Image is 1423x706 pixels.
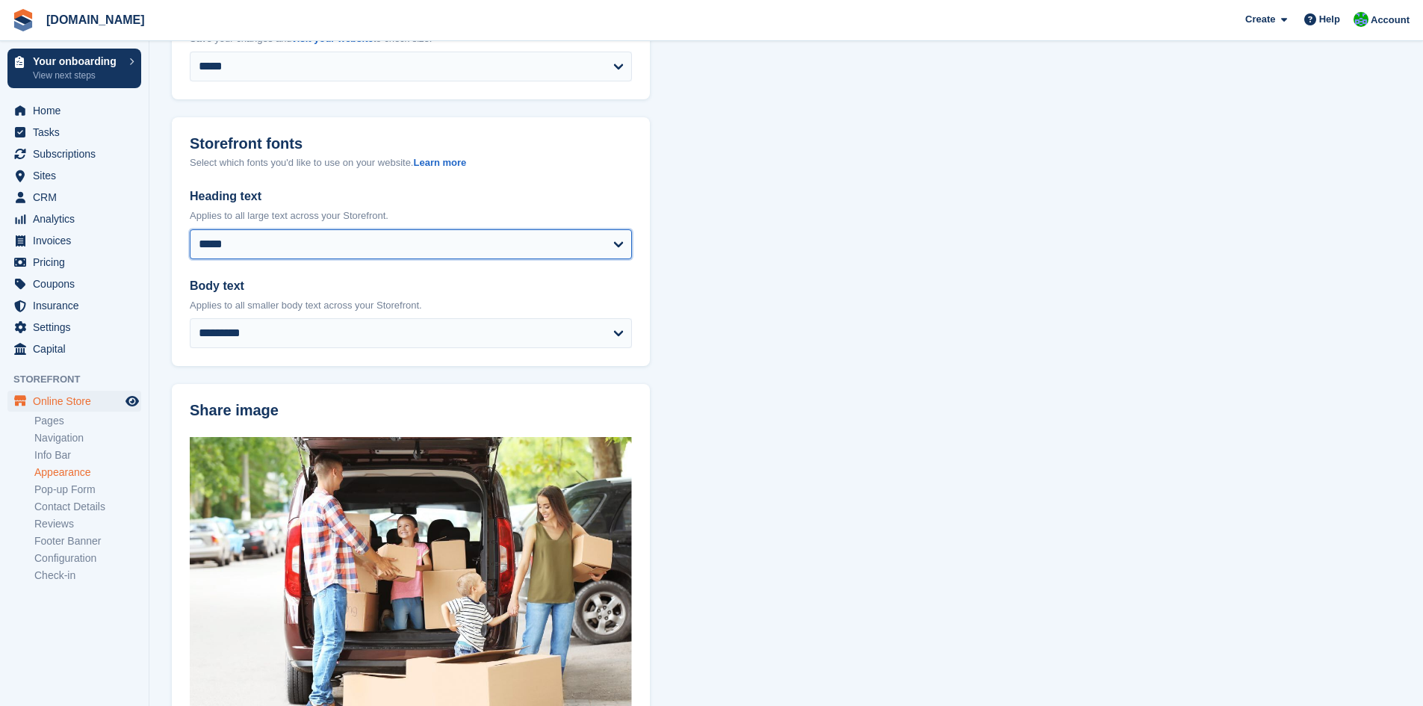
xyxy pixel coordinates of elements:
[1245,12,1275,27] span: Create
[34,551,141,566] a: Configuration
[413,157,466,168] a: Learn more
[33,295,123,316] span: Insurance
[34,431,141,445] a: Navigation
[34,414,141,428] a: Pages
[33,338,123,359] span: Capital
[33,69,122,82] p: View next steps
[34,569,141,583] a: Check-in
[7,100,141,121] a: menu
[7,122,141,143] a: menu
[33,100,123,121] span: Home
[33,317,123,338] span: Settings
[190,155,632,170] div: Select which fonts you'd like to use on your website.
[34,483,141,497] a: Pop-up Form
[33,143,123,164] span: Subscriptions
[7,187,141,208] a: menu
[7,391,141,412] a: menu
[1319,12,1340,27] span: Help
[33,252,123,273] span: Pricing
[34,534,141,548] a: Footer Banner
[33,122,123,143] span: Tasks
[7,338,141,359] a: menu
[190,277,632,295] label: Body text
[12,9,34,31] img: stora-icon-8386f47178a22dfd0bd8f6a31ec36ba5ce8667c1dd55bd0f319d3a0aa187defe.svg
[33,56,122,66] p: Your onboarding
[13,372,149,387] span: Storefront
[190,208,632,223] p: Applies to all large text across your Storefront.
[1354,12,1368,27] img: Mark Bignell
[190,298,632,313] p: Applies to all smaller body text across your Storefront.
[292,33,373,44] a: visit your website
[190,188,632,205] label: Heading text
[7,295,141,316] a: menu
[7,252,141,273] a: menu
[190,135,303,152] h2: Storefront fonts
[7,165,141,186] a: menu
[7,273,141,294] a: menu
[34,465,141,480] a: Appearance
[7,49,141,88] a: Your onboarding View next steps
[190,402,632,419] h2: Share image
[123,392,141,410] a: Preview store
[33,165,123,186] span: Sites
[1371,13,1410,28] span: Account
[34,500,141,514] a: Contact Details
[34,517,141,531] a: Reviews
[7,143,141,164] a: menu
[34,448,141,462] a: Info Bar
[33,208,123,229] span: Analytics
[40,7,151,32] a: [DOMAIN_NAME]
[7,208,141,229] a: menu
[7,317,141,338] a: menu
[7,230,141,251] a: menu
[33,391,123,412] span: Online Store
[33,230,123,251] span: Invoices
[33,273,123,294] span: Coupons
[33,187,123,208] span: CRM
